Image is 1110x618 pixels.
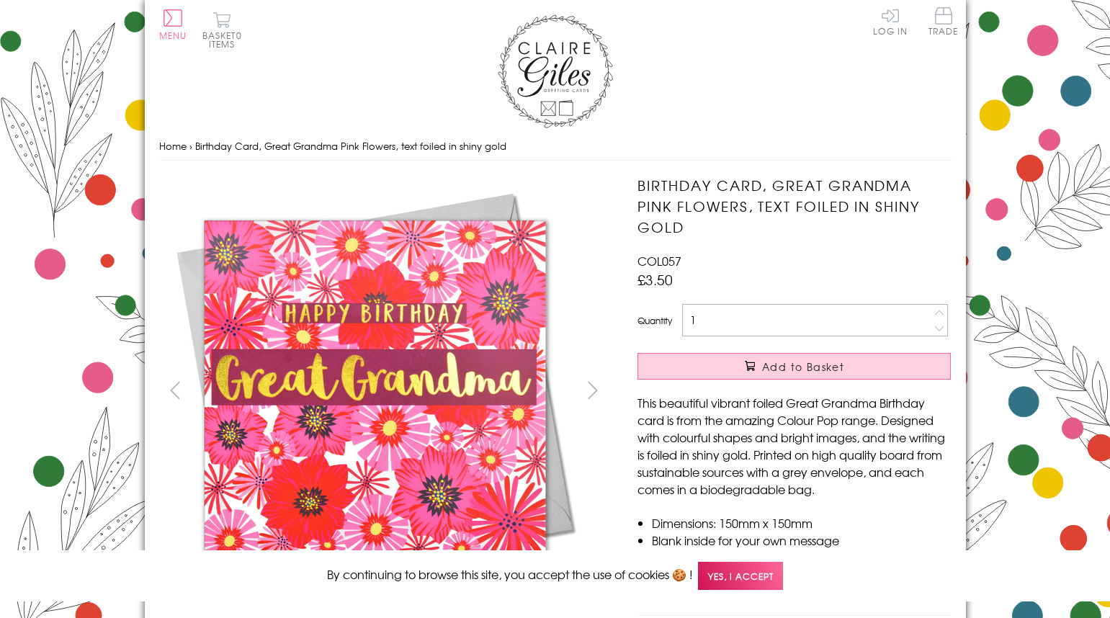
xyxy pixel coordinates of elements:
span: Birthday Card, Great Grandma Pink Flowers, text foiled in shiny gold [195,139,506,153]
a: Log In [873,7,908,35]
span: COL057 [637,252,681,269]
span: 0 items [209,29,242,50]
a: Home [159,139,187,153]
li: Dimensions: 150mm x 150mm [652,514,951,532]
span: £3.50 [637,269,673,290]
span: Menu [159,29,187,42]
li: Printed in the U.K with beautiful Gold Foiled text [652,549,951,566]
span: Add to Basket [762,359,844,374]
span: Yes, I accept [698,562,783,590]
img: Birthday Card, Great Grandma Pink Flowers, text foiled in shiny gold [159,175,591,607]
a: Trade [928,7,959,38]
button: Basket0 items [202,12,242,48]
button: Menu [159,9,187,40]
img: Claire Giles Greetings Cards [498,14,613,128]
button: next [576,374,609,406]
li: Blank inside for your own message [652,532,951,549]
button: prev [159,374,192,406]
span: › [189,139,192,153]
nav: breadcrumbs [159,132,952,161]
h1: Birthday Card, Great Grandma Pink Flowers, text foiled in shiny gold [637,175,951,237]
button: Add to Basket [637,353,951,380]
label: Quantity [637,314,672,327]
span: Trade [928,7,959,35]
p: This beautiful vibrant foiled Great Grandma Birthday card is from the amazing Colour Pop range. D... [637,394,951,498]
